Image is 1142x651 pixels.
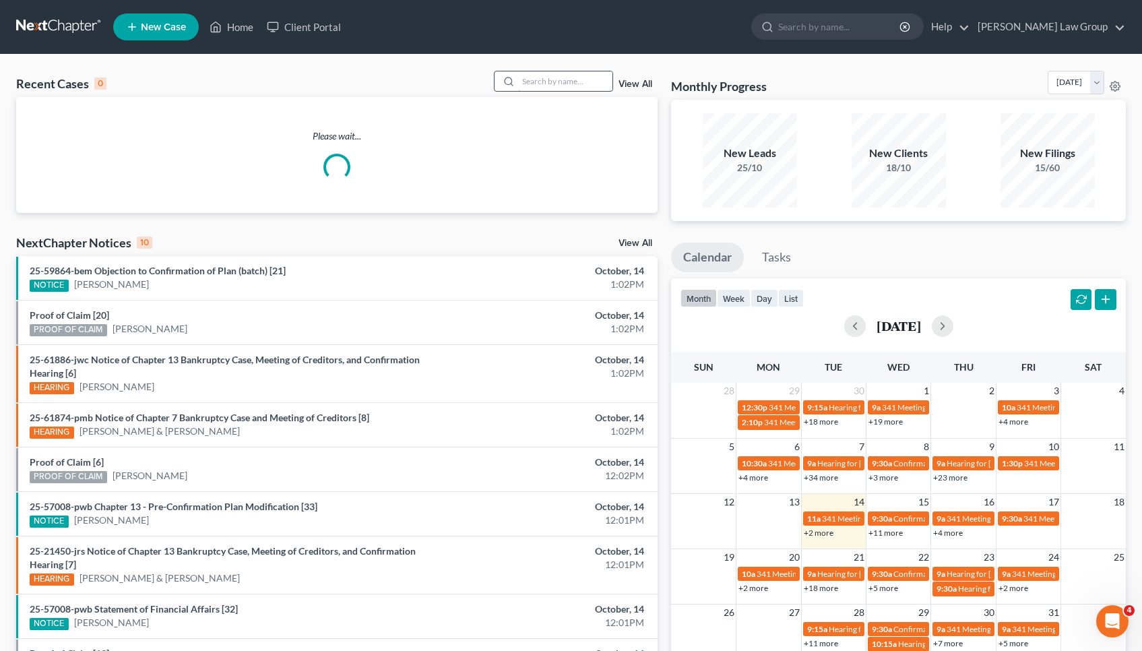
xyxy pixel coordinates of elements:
[982,604,996,621] span: 30
[680,289,717,307] button: month
[937,584,957,594] span: 9:30a
[1047,439,1060,455] span: 10
[722,604,736,621] span: 26
[822,514,943,524] span: 341 Meeting for [PERSON_NAME]
[817,569,922,579] span: Hearing for [PERSON_NAME]
[998,416,1028,427] a: +4 more
[74,616,149,629] a: [PERSON_NAME]
[893,624,1119,634] span: Confirmation Hearing for [PERSON_NAME] & [PERSON_NAME]
[449,456,645,469] div: October, 14
[933,638,963,648] a: +7 more
[807,514,821,524] span: 11a
[872,402,881,412] span: 9a
[804,528,833,538] a: +2 more
[933,528,963,538] a: +4 more
[1017,402,1138,412] span: 341 Meeting for [PERSON_NAME]
[30,501,317,512] a: 25-57008-pwb Chapter 13 - Pre-Confirmation Plan Modification [33]
[738,583,768,593] a: +2 more
[893,458,1119,468] span: Confirmation Hearing for [PERSON_NAME] & [PERSON_NAME]
[788,549,801,565] span: 20
[893,569,1048,579] span: Confirmation Hearing for [PERSON_NAME]
[750,243,803,272] a: Tasks
[449,309,645,322] div: October, 14
[804,472,838,483] a: +34 more
[988,383,996,399] span: 2
[618,80,652,89] a: View All
[852,161,946,175] div: 18/10
[694,361,713,373] span: Sun
[618,239,652,248] a: View All
[1112,494,1126,510] span: 18
[757,569,878,579] span: 341 Meeting for [PERSON_NAME]
[872,639,897,649] span: 10:15a
[1002,458,1023,468] span: 1:30p
[769,402,931,412] span: 341 Meeting for [PERSON_NAME][US_STATE]
[203,15,260,39] a: Home
[717,289,751,307] button: week
[141,22,186,32] span: New Case
[1012,624,1133,634] span: 341 Meeting for [PERSON_NAME]
[30,618,69,630] div: NOTICE
[852,604,866,621] span: 28
[804,416,838,427] a: +18 more
[16,75,106,92] div: Recent Cases
[958,584,1063,594] span: Hearing for [PERSON_NAME]
[449,367,645,380] div: 1:02PM
[1052,383,1060,399] span: 3
[788,494,801,510] span: 13
[922,383,930,399] span: 1
[1021,361,1036,373] span: Fri
[868,472,898,483] a: +3 more
[449,469,645,483] div: 12:02PM
[449,322,645,336] div: 1:02PM
[74,278,149,291] a: [PERSON_NAME]
[872,514,892,524] span: 9:30a
[30,573,74,586] div: HEARING
[113,322,187,336] a: [PERSON_NAME]
[807,458,816,468] span: 9a
[30,603,238,615] a: 25-57008-pwb Statement of Financial Affairs [32]
[742,402,767,412] span: 12:30p
[260,15,348,39] a: Client Portal
[825,361,842,373] span: Tue
[80,571,240,585] a: [PERSON_NAME] & [PERSON_NAME]
[30,516,69,528] div: NOTICE
[94,77,106,90] div: 0
[917,604,930,621] span: 29
[778,14,901,39] input: Search by name...
[449,278,645,291] div: 1:02PM
[671,243,744,272] a: Calendar
[1001,161,1095,175] div: 15/60
[449,558,645,571] div: 12:01PM
[947,624,1068,634] span: 341 Meeting for [PERSON_NAME]
[30,354,420,379] a: 25-61886-jwc Notice of Chapter 13 Bankruptcy Case, Meeting of Creditors, and Confirmation Hearing...
[1002,569,1011,579] span: 9a
[872,458,892,468] span: 9:30a
[998,638,1028,648] a: +5 more
[917,549,930,565] span: 22
[947,458,1123,468] span: Hearing for [PERSON_NAME] & [PERSON_NAME]
[742,458,767,468] span: 10:30a
[937,569,945,579] span: 9a
[877,319,921,333] h2: [DATE]
[722,549,736,565] span: 19
[742,569,755,579] span: 10a
[768,458,889,468] span: 341 Meeting for [PERSON_NAME]
[30,412,369,423] a: 25-61874-pmb Notice of Chapter 7 Bankruptcy Case and Meeting of Creditors [8]
[937,624,945,634] span: 9a
[852,549,866,565] span: 21
[80,425,240,438] a: [PERSON_NAME] & [PERSON_NAME]
[30,545,416,570] a: 25-21450-jrs Notice of Chapter 13 Bankruptcy Case, Meeting of Creditors, and Confirmation Hearing...
[449,602,645,616] div: October, 14
[757,361,780,373] span: Mon
[778,289,804,307] button: list
[852,494,866,510] span: 14
[738,472,768,483] a: +4 more
[937,458,945,468] span: 9a
[518,71,612,91] input: Search by name...
[947,569,1052,579] span: Hearing for [PERSON_NAME]
[817,458,922,468] span: Hearing for [PERSON_NAME]
[449,353,645,367] div: October, 14
[868,416,903,427] a: +19 more
[1118,383,1126,399] span: 4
